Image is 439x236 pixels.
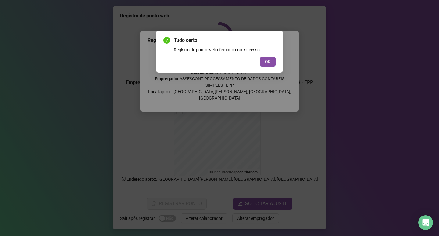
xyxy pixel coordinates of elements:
[418,215,433,230] div: Open Intercom Messenger
[174,46,276,53] div: Registro de ponto web efetuado com sucesso.
[265,58,271,65] span: OK
[174,37,276,44] span: Tudo certo!
[163,37,170,44] span: check-circle
[260,57,276,67] button: OK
